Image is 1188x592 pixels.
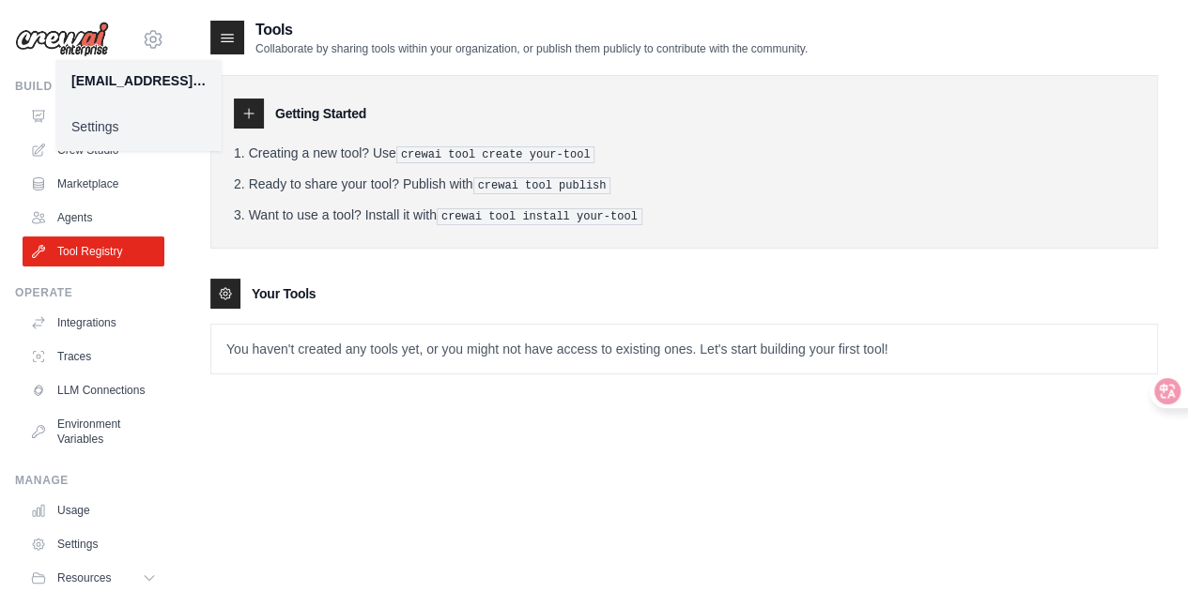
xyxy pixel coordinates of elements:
a: Integrations [23,308,164,338]
a: Automations [23,101,164,131]
a: Settings [23,529,164,559]
a: Environment Variables [23,409,164,454]
a: Tool Registry [23,236,164,266]
li: Creating a new tool? Use [234,144,1134,163]
h3: Getting Started [275,104,366,123]
pre: crewai tool install your-tool [437,208,642,225]
span: Resources [57,570,111,585]
p: You haven't created any tools yet, or you might not have access to existing ones. Let's start bui... [211,325,1157,373]
a: Settings [56,110,222,144]
div: Build [15,79,164,94]
a: Agents [23,203,164,233]
li: Want to use a tool? Install it with [234,205,1134,225]
div: Manage [15,473,164,488]
a: Marketplace [23,169,164,199]
a: Crew Studio [23,135,164,165]
pre: crewai tool publish [473,177,611,194]
a: Traces [23,342,164,372]
h2: Tools [255,19,808,41]
p: Collaborate by sharing tools within your organization, or publish them publicly to contribute wit... [255,41,808,56]
h3: Your Tools [252,284,316,303]
a: Usage [23,495,164,525]
li: Ready to share your tool? Publish with [234,175,1134,194]
div: Operate [15,285,164,300]
pre: crewai tool create your-tool [396,146,595,163]
a: LLM Connections [23,375,164,405]
div: [EMAIL_ADDRESS][DOMAIN_NAME] [71,71,207,90]
img: Logo [15,22,109,57]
